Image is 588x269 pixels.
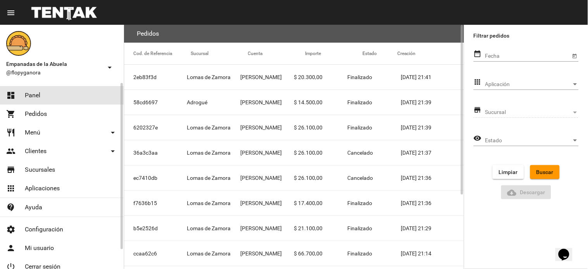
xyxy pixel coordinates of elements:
mat-header-cell: Estado [362,43,397,64]
iframe: chat widget [555,238,580,261]
mat-cell: [PERSON_NAME] [240,140,294,165]
mat-cell: [PERSON_NAME] [240,191,294,216]
mat-cell: [DATE] 21:29 [401,216,464,241]
mat-icon: contact_support [6,203,16,212]
mat-icon: arrow_drop_down [105,63,114,72]
span: Lomas de Zamora [187,73,231,81]
mat-cell: b5e2526d [124,216,187,241]
mat-select: Estado [485,138,579,144]
mat-cell: [PERSON_NAME] [240,90,294,115]
span: Finalizado [348,224,372,232]
mat-cell: [PERSON_NAME] [240,216,294,241]
mat-cell: ec7410db [124,166,187,190]
mat-icon: dashboard [6,91,16,100]
span: Lomas de Zamora [187,124,231,131]
mat-cell: [DATE] 21:36 [401,191,464,216]
button: Limpiar [493,165,524,179]
mat-icon: shopping_cart [6,109,16,119]
mat-icon: apps [474,78,482,87]
button: Open calendar [571,52,579,60]
mat-icon: menu [6,8,16,17]
mat-cell: ccaa62c6 [124,241,187,266]
mat-cell: $ 26.100,00 [294,166,348,190]
span: Cancelado [348,174,373,182]
mat-cell: $ 14.500,00 [294,90,348,115]
span: Empanadas de la Abuela [6,59,102,69]
button: Buscar [530,165,560,179]
mat-icon: person [6,243,16,253]
span: Clientes [25,147,47,155]
span: Configuración [25,226,63,233]
span: Cancelado [348,149,373,157]
span: @flopyganora [6,69,102,76]
mat-cell: [DATE] 21:14 [401,241,464,266]
span: Finalizado [348,73,372,81]
span: Estado [485,138,572,144]
span: Finalizado [348,250,372,257]
span: Sucursal [485,109,572,116]
span: Limpiar [499,169,518,175]
span: Finalizado [348,199,372,207]
label: Filtrar pedidos [474,31,579,40]
mat-header-cell: Sucursal [191,43,248,64]
mat-select: Aplicación [485,81,579,88]
mat-icon: date_range [474,49,482,59]
mat-icon: Descargar Reporte [507,188,517,197]
span: Buscar [536,169,554,175]
span: Ayuda [25,203,42,211]
span: Lomas de Zamora [187,224,231,232]
mat-cell: [PERSON_NAME] [240,241,294,266]
img: f0136945-ed32-4f7c-91e3-a375bc4bb2c5.png [6,31,31,56]
span: Aplicaciones [25,185,60,192]
span: Menú [25,129,40,136]
mat-cell: 36a3c3aa [124,140,187,165]
span: Mi usuario [25,244,54,252]
mat-cell: [DATE] 21:39 [401,90,464,115]
mat-cell: $ 21.100,00 [294,216,348,241]
span: Adrogué [187,98,207,106]
mat-icon: settings [6,225,16,234]
mat-cell: [PERSON_NAME] [240,166,294,190]
mat-icon: restaurant [6,128,16,137]
mat-icon: apps [6,184,16,193]
span: Panel [25,91,40,99]
mat-header-cell: Importe [305,43,362,64]
mat-header-cell: Cod. de Referencia [124,43,191,64]
span: Lomas de Zamora [187,250,231,257]
mat-cell: $ 26.100,00 [294,140,348,165]
mat-cell: [PERSON_NAME] [240,115,294,140]
mat-cell: f7636b15 [124,191,187,216]
mat-cell: 2eb83f3d [124,65,187,90]
span: Lomas de Zamora [187,199,231,207]
mat-cell: $ 20.300,00 [294,65,348,90]
span: Sucursales [25,166,55,174]
mat-icon: store [6,165,16,174]
mat-cell: [PERSON_NAME] [240,65,294,90]
mat-cell: [DATE] 21:41 [401,65,464,90]
span: Lomas de Zamora [187,149,231,157]
span: Descargar [507,189,545,195]
mat-cell: $ 17.400,00 [294,191,348,216]
mat-icon: visibility [474,134,482,143]
mat-cell: [DATE] 21:37 [401,140,464,165]
mat-icon: store [474,105,482,115]
span: Pedidos [25,110,47,118]
mat-cell: $ 66.700,00 [294,241,348,266]
mat-header-cell: Creación [397,43,464,64]
mat-cell: [DATE] 21:39 [401,115,464,140]
h3: Pedidos [137,28,159,39]
span: Lomas de Zamora [187,174,231,182]
span: Aplicación [485,81,572,88]
input: Fecha [485,53,571,59]
button: Descargar ReporteDescargar [501,185,552,199]
flou-section-header: Pedidos [124,25,464,43]
span: Finalizado [348,98,372,106]
mat-icon: arrow_drop_down [108,128,117,137]
mat-icon: arrow_drop_down [108,147,117,156]
mat-cell: $ 26.100,00 [294,115,348,140]
mat-icon: people [6,147,16,156]
mat-header-cell: Cuenta [248,43,305,64]
mat-cell: 6202327e [124,115,187,140]
span: Finalizado [348,124,372,131]
mat-cell: [DATE] 21:36 [401,166,464,190]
